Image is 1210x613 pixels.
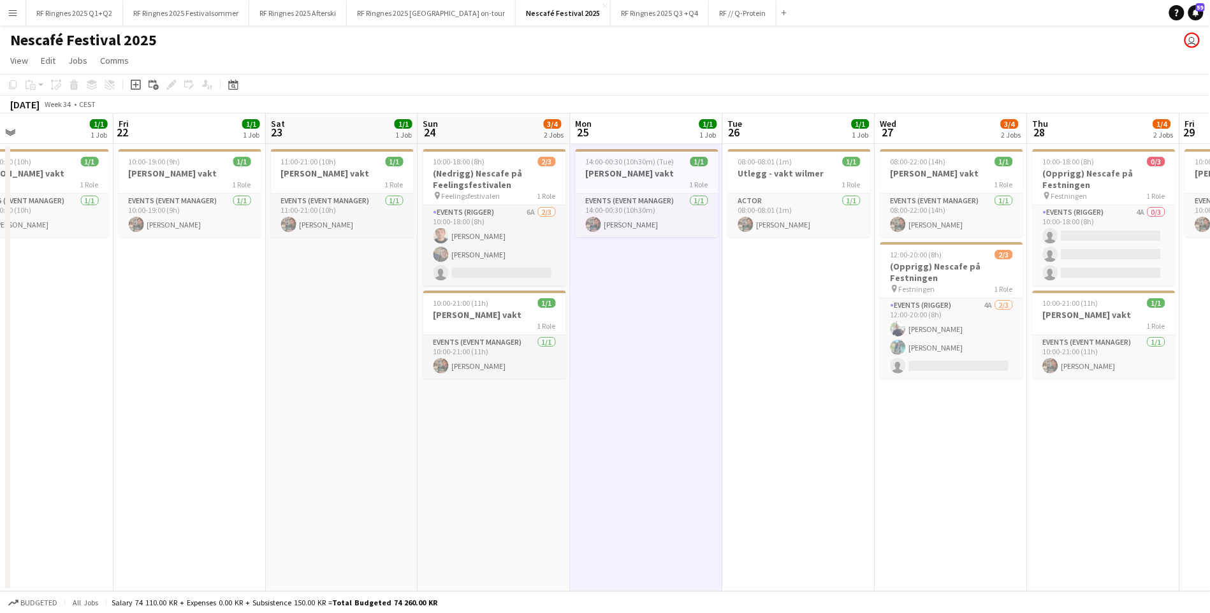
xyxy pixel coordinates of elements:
app-card-role: Events (Event Manager)1/111:00-21:00 (10h)[PERSON_NAME] [271,194,414,237]
span: 1 Role [80,180,99,189]
span: 1/4 [1153,119,1171,129]
span: 1/1 [699,119,717,129]
button: Budgeted [6,596,59,610]
span: 27 [878,125,897,140]
span: Wed [880,118,897,129]
app-card-role: Events (Rigger)6A2/310:00-18:00 (8h)[PERSON_NAME][PERSON_NAME] [423,205,566,285]
app-job-card: 10:00-19:00 (9h)1/1[PERSON_NAME] vakt1 RoleEvents (Event Manager)1/110:00-19:00 (9h)[PERSON_NAME] [119,149,261,237]
button: RF Ringnes 2025 Afterski [249,1,347,25]
span: 22 [117,125,129,140]
div: 2 Jobs [1002,130,1021,140]
button: RF // Q-Protein [709,1,776,25]
span: 1 Role [537,321,556,331]
button: RF Ringnes 2025 Q3 +Q4 [611,1,709,25]
span: 2/3 [538,157,556,166]
span: Tue [728,118,743,129]
span: 12:00-20:00 (8h) [891,250,942,259]
span: Week 34 [42,99,74,109]
span: 10:00-18:00 (8h) [1043,157,1095,166]
span: 10:00-21:00 (11h) [1043,298,1098,308]
span: Budgeted [20,598,57,607]
span: Thu [1033,118,1049,129]
div: 12:00-20:00 (8h)2/3(Opprigg) Nescafe på Festningen Festningen1 RoleEvents (Rigger)4A2/312:00-20:0... [880,242,1023,379]
span: 0/3 [1148,157,1165,166]
button: Nescafé Festival 2025 [516,1,611,25]
span: Festningen [1051,191,1088,201]
app-job-card: 14:00-00:30 (10h30m) (Tue)1/1[PERSON_NAME] vakt1 RoleEvents (Event Manager)1/114:00-00:30 (10h30m... [576,149,718,237]
span: Feelingsfestivalen [442,191,500,201]
span: Festningen [899,284,935,294]
span: 10:00-18:00 (8h) [434,157,485,166]
span: 24 [421,125,439,140]
span: 23 [269,125,285,140]
div: 2 Jobs [1154,130,1174,140]
button: RF Ringnes 2025 Festivalsommer [123,1,249,25]
app-card-role: Events (Event Manager)1/110:00-19:00 (9h)[PERSON_NAME] [119,194,261,237]
app-card-role: Events (Event Manager)1/110:00-21:00 (11h)[PERSON_NAME] [423,335,566,379]
span: Fri [119,118,129,129]
span: 10:00-21:00 (11h) [434,298,489,308]
button: RF Ringnes 2025 [GEOGRAPHIC_DATA] on-tour [347,1,516,25]
span: 1/1 [242,119,260,129]
span: 08:00-08:01 (1m) [738,157,792,166]
span: 10:00-19:00 (9h) [129,157,180,166]
span: 1 Role [1147,191,1165,201]
span: 25 [574,125,592,140]
app-card-role: Events (Event Manager)1/108:00-22:00 (14h)[PERSON_NAME] [880,194,1023,237]
span: 2/3 [995,250,1013,259]
app-user-avatar: Wilmer Borgnes [1184,32,1200,48]
span: Sun [423,118,439,129]
span: 26 [726,125,743,140]
span: 1 Role [1147,321,1165,331]
span: 1/1 [81,157,99,166]
h3: (Nedrigg) Nescafe på Feelingsfestivalen [423,168,566,191]
app-card-role: Actor1/108:00-08:01 (1m)[PERSON_NAME] [728,194,871,237]
div: 1 Job [395,130,412,140]
span: 29 [1183,125,1195,140]
span: 1/1 [90,119,108,129]
span: 1/1 [843,157,861,166]
span: 28 [1031,125,1049,140]
span: Total Budgeted 74 260.00 KR [332,598,437,607]
span: 14:00-00:30 (10h30m) (Tue) [586,157,674,166]
div: 1 Job [852,130,869,140]
h3: [PERSON_NAME] vakt [1033,309,1176,321]
div: 1 Job [91,130,107,140]
span: 3/4 [544,119,562,129]
h3: [PERSON_NAME] vakt [119,168,261,179]
app-card-role: Events (Rigger)4A0/310:00-18:00 (8h) [1033,205,1176,285]
span: 1/1 [852,119,870,129]
span: 1 Role [385,180,404,189]
app-card-role: Events (Rigger)4A2/312:00-20:00 (8h)[PERSON_NAME][PERSON_NAME] [880,298,1023,379]
span: Edit [41,55,55,66]
div: CEST [79,99,96,109]
div: 2 Jobs [544,130,564,140]
app-job-card: 10:00-21:00 (11h)1/1[PERSON_NAME] vakt1 RoleEvents (Event Manager)1/110:00-21:00 (11h)[PERSON_NAME] [1033,291,1176,379]
span: View [10,55,28,66]
div: Salary 74 110.00 KR + Expenses 0.00 KR + Subsistence 150.00 KR = [112,598,437,607]
app-job-card: 08:00-08:01 (1m)1/1Utlegg - vakt wilmer1 RoleActor1/108:00-08:01 (1m)[PERSON_NAME] [728,149,871,237]
span: 1 Role [995,180,1013,189]
app-card-role: Events (Event Manager)1/114:00-00:30 (10h30m)[PERSON_NAME] [576,194,718,237]
a: Edit [36,52,61,69]
span: 1 Role [537,191,556,201]
h3: [PERSON_NAME] vakt [271,168,414,179]
span: 1/1 [690,157,708,166]
span: 08:00-22:00 (14h) [891,157,946,166]
h3: [PERSON_NAME] vakt [423,309,566,321]
div: 1 Job [700,130,717,140]
a: 59 [1188,5,1204,20]
div: 1 Job [243,130,259,140]
app-job-card: 10:00-21:00 (11h)1/1[PERSON_NAME] vakt1 RoleEvents (Event Manager)1/110:00-21:00 (11h)[PERSON_NAME] [423,291,566,379]
span: 1/1 [395,119,412,129]
app-job-card: 10:00-18:00 (8h)0/3(Opprigg) Nescafe på Festningen Festningen1 RoleEvents (Rigger)4A0/310:00-18:0... [1033,149,1176,285]
a: View [5,52,33,69]
app-job-card: 10:00-18:00 (8h)2/3(Nedrigg) Nescafe på Feelingsfestivalen Feelingsfestivalen1 RoleEvents (Rigger... [423,149,566,285]
app-job-card: 11:00-21:00 (10h)1/1[PERSON_NAME] vakt1 RoleEvents (Event Manager)1/111:00-21:00 (10h)[PERSON_NAME] [271,149,414,237]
